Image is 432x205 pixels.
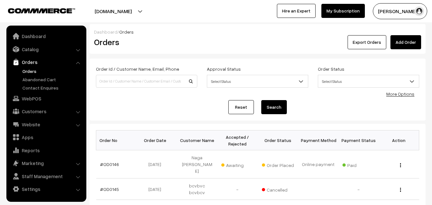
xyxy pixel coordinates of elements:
th: Order Date [137,130,177,150]
a: More Options [386,91,414,97]
a: Customers [8,106,84,117]
td: - [217,178,257,200]
a: WebPOS [8,93,84,104]
th: Customer Name [177,130,217,150]
a: #OD0146 [100,162,119,167]
a: COMMMERCE [8,6,64,14]
td: bcvbvc bcvbcv [177,178,217,200]
td: - [338,178,379,200]
input: Order Id / Customer Name / Customer Email / Customer Phone [96,75,197,88]
span: Order Placed [262,160,294,169]
th: Order No [96,130,137,150]
a: #OD0145 [100,186,119,192]
a: Dashboard [94,29,117,35]
span: Awaiting [221,160,253,169]
a: Abandoned Cart [21,76,84,83]
td: [DATE] [137,150,177,178]
td: Naga [PERSON_NAME] [177,150,217,178]
label: Approval Status [207,66,241,72]
label: Order Status [318,66,344,72]
th: Accepted / Rejected [217,130,257,150]
th: Payment Method [298,130,338,150]
a: Dashboard [8,30,84,42]
a: Apps [8,131,84,143]
a: Website [8,119,84,130]
span: Cancelled [262,185,294,193]
a: Staff Management [8,170,84,182]
div: / [94,28,421,35]
h2: Orders [94,37,197,47]
span: Select Status [318,75,419,88]
td: [DATE] [137,178,177,200]
img: Menu [400,163,401,167]
th: Order Status [258,130,298,150]
span: Select Status [207,76,308,87]
th: Payment Status [338,130,379,150]
span: Orders [119,29,134,35]
a: Orders [21,68,84,75]
img: COMMMERCE [8,8,75,13]
label: Order Id / Customer Name, Email, Phone [96,66,179,72]
img: user [414,6,424,16]
a: Settings [8,183,84,195]
a: Reports [8,145,84,156]
td: Online payment [298,150,338,178]
img: Menu [400,188,401,192]
button: [DOMAIN_NAME] [72,3,154,19]
button: Export Orders [348,35,386,49]
a: Orders [8,56,84,68]
span: Paid [342,160,374,169]
a: Marketing [8,157,84,169]
a: Catalog [8,43,84,55]
a: My Subscription [321,4,365,18]
a: Add Order [390,35,421,49]
span: Select Status [318,76,419,87]
span: Select Status [207,75,308,88]
button: Search [261,100,287,114]
a: Reset [228,100,254,114]
a: Contact Enquires [21,84,84,91]
th: Action [379,130,419,150]
button: [PERSON_NAME] [373,3,427,19]
a: Hire an Expert [277,4,316,18]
